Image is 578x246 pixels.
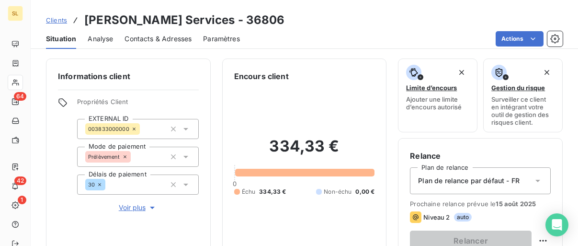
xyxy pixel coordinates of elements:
[242,187,256,196] span: Échu
[410,150,551,162] h6: Relance
[14,176,26,185] span: 42
[454,213,472,222] span: auto
[259,187,286,196] span: 334,33 €
[119,203,157,212] span: Voir plus
[491,95,555,126] span: Surveiller ce client en intégrant votre outil de gestion des risques client.
[84,12,285,29] h3: [PERSON_NAME] Services - 36806
[423,213,450,221] span: Niveau 2
[8,94,23,109] a: 64
[398,59,477,132] button: Limite d’encoursAjouter une limite d’encours autorisé
[8,6,23,21] div: SL
[410,200,551,208] span: Prochaine relance prévue le
[406,95,469,111] span: Ajouter une limite d’encours autorisé
[140,125,147,133] input: Ajouter une valeur
[46,15,67,25] a: Clients
[233,180,237,187] span: 0
[88,154,120,160] span: Prélèvement
[18,196,26,204] span: 1
[131,152,138,161] input: Ajouter une valeur
[14,92,26,101] span: 64
[234,70,289,82] h6: Encours client
[355,187,374,196] span: 0,00 €
[234,137,375,165] h2: 334,33 €
[88,126,129,132] span: 003833000000
[88,182,95,187] span: 30
[545,213,568,236] div: Open Intercom Messenger
[77,202,199,213] button: Voir plus
[418,176,520,186] span: Plan de relance par défaut - FR
[46,16,67,24] span: Clients
[77,98,199,111] span: Propriétés Client
[203,34,240,44] span: Paramètres
[58,70,199,82] h6: Informations client
[46,34,76,44] span: Situation
[88,34,113,44] span: Analyse
[483,59,563,132] button: Gestion du risqueSurveiller ce client en intégrant votre outil de gestion des risques client.
[324,187,351,196] span: Non-échu
[491,84,545,92] span: Gestion du risque
[496,200,536,208] span: 15 août 2025
[496,31,544,47] button: Actions
[8,198,23,213] a: 1
[406,84,457,92] span: Limite d’encours
[125,34,192,44] span: Contacts & Adresses
[105,180,113,189] input: Ajouter une valeur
